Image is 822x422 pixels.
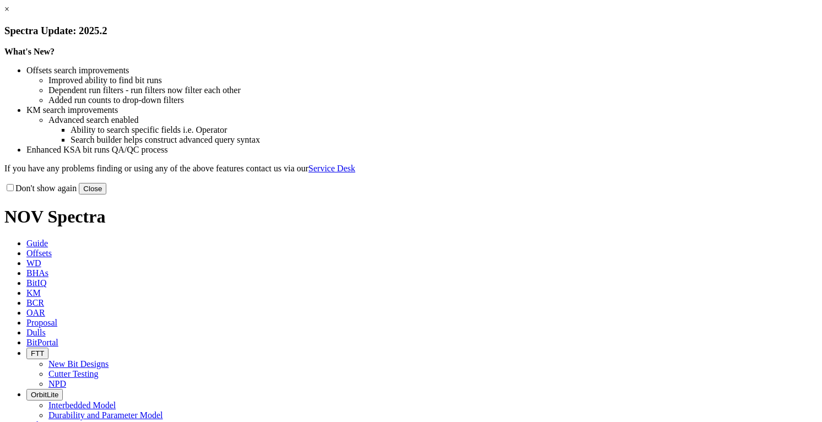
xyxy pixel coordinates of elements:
li: KM search improvements [26,105,818,115]
p: If you have any problems finding or using any of the above features contact us via our [4,164,818,174]
span: BCR [26,298,44,307]
h1: NOV Spectra [4,207,818,227]
span: Proposal [26,318,57,327]
li: Search builder helps construct advanced query syntax [71,135,818,145]
a: New Bit Designs [48,359,109,369]
a: Service Desk [309,164,355,173]
span: KM [26,288,41,297]
span: Guide [26,239,48,248]
strong: What's New? [4,47,55,56]
span: OrbitLite [31,391,58,399]
span: OAR [26,308,45,317]
h3: Spectra Update: 2025.2 [4,25,818,37]
span: BitPortal [26,338,58,347]
a: Interbedded Model [48,401,116,410]
input: Don't show again [7,184,14,191]
label: Don't show again [4,183,77,193]
span: BitIQ [26,278,46,288]
li: Added run counts to drop-down filters [48,95,818,105]
span: Offsets [26,248,52,258]
a: Durability and Parameter Model [48,410,163,420]
li: Offsets search improvements [26,66,818,75]
a: NPD [48,379,66,388]
li: Ability to search specific fields i.e. Operator [71,125,818,135]
span: WD [26,258,41,268]
span: FTT [31,349,44,358]
li: Dependent run filters - run filters now filter each other [48,85,818,95]
a: × [4,4,9,14]
span: Dulls [26,328,46,337]
a: Cutter Testing [48,369,99,378]
li: Enhanced KSA bit runs QA/QC process [26,145,818,155]
li: Improved ability to find bit runs [48,75,818,85]
span: BHAs [26,268,48,278]
button: Close [79,183,106,194]
li: Advanced search enabled [48,115,818,125]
